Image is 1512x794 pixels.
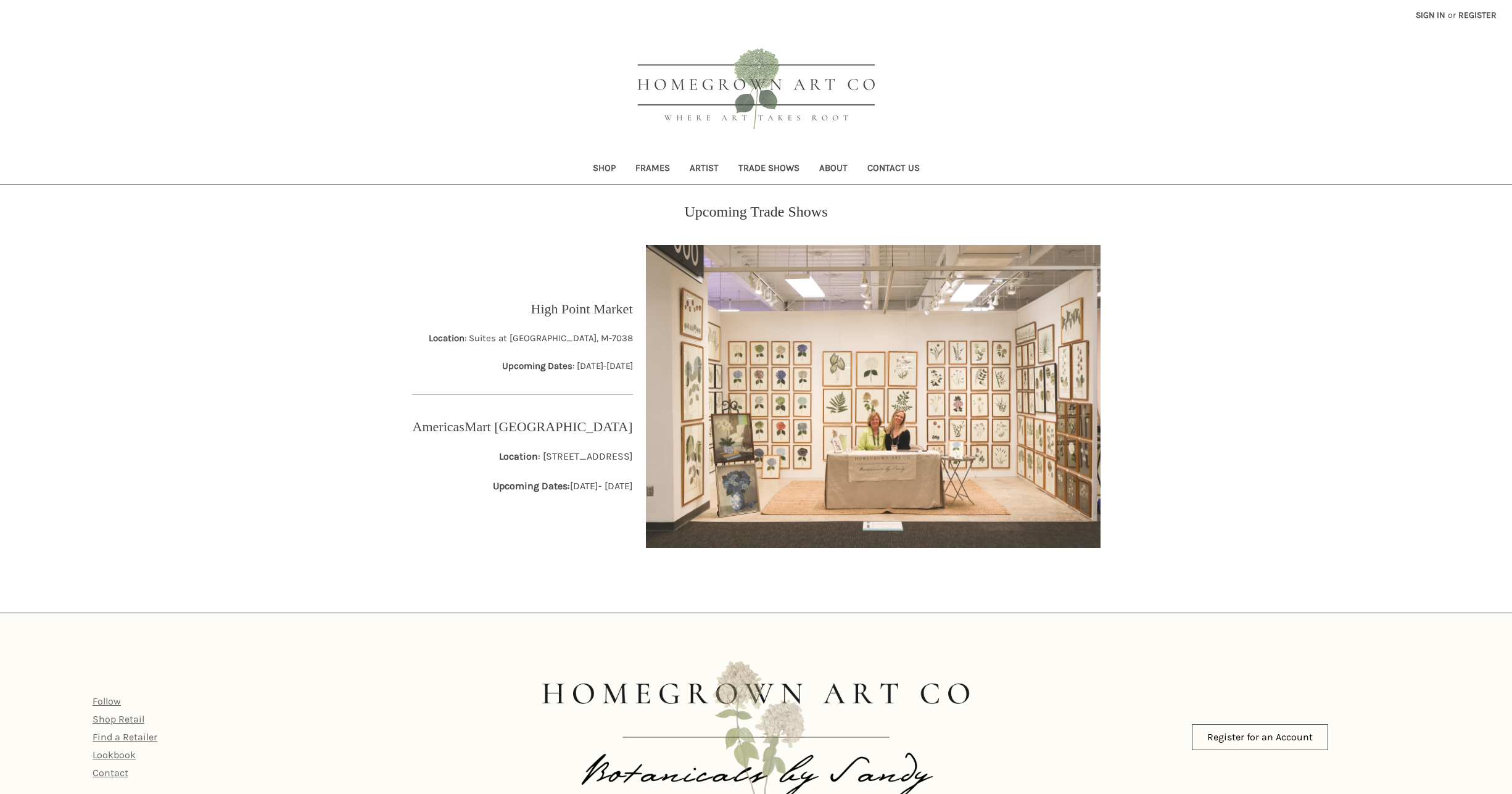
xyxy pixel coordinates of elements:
[583,154,626,184] a: Shop
[531,299,633,319] p: High Point Market
[493,449,633,464] p: : [STREET_ADDRESS]
[493,479,633,494] p: [DATE]- [DATE]
[680,154,729,184] a: Artist
[429,331,633,345] p: : Suites at [GEOGRAPHIC_DATA], M-7038
[857,154,930,184] a: Contact Us
[493,480,570,492] strong: Upcoming Dates:
[684,201,827,223] p: Upcoming Trade Shows
[618,35,895,146] img: HOMEGROWN ART CO
[93,767,128,779] a: Contact
[1447,9,1457,22] span: or
[626,154,680,184] a: Frames
[429,333,465,344] strong: Location
[809,154,857,184] a: About
[93,731,157,743] a: Find a Retailer
[413,416,633,437] p: AmericasMart [GEOGRAPHIC_DATA]
[502,360,572,371] strong: Upcoming Dates
[93,695,121,707] a: Follow
[93,749,136,761] a: Lookbook
[729,154,809,184] a: Trade Shows
[429,359,633,373] p: : [DATE]-[DATE]
[93,713,144,725] a: Shop Retail
[1192,724,1328,750] a: Register for an Account
[499,450,538,462] strong: Location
